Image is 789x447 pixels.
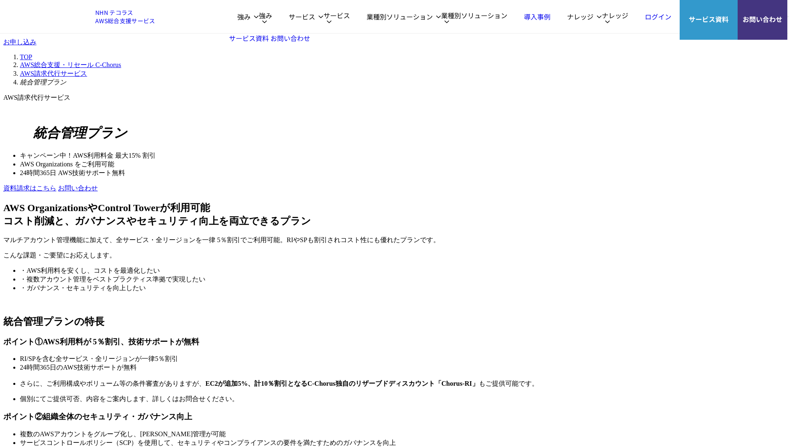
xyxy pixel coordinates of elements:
h3: 組織全体のセキュリティ・ガバナンス向上 [3,411,786,422]
img: AWS Organizations [3,111,30,137]
span: ポイント① [3,337,43,346]
span: ポイント② [3,412,43,421]
li: ・ [20,267,786,275]
span: AWS利用料を安くし、コストを最適化したい [27,267,160,274]
p: 強み [259,10,272,23]
span: お問い合わせ [738,14,787,24]
a: お問い合わせ [270,33,310,43]
em: 統合管理プラン [33,125,127,140]
a: ログイン [645,12,671,22]
a: お問い合わせ [58,185,98,192]
a: 資料請求はこちら [3,185,56,192]
p: サービス [323,10,350,23]
a: AWS総合支援サービス C-ChorusNHN テコラスAWS総合支援サービス [12,7,155,26]
li: ・ [20,284,786,293]
span: 15 [128,152,135,159]
li: 複数のAWSアカウントをグループ化し、[PERSON_NAME]管理が可能 [20,430,786,439]
span: ガバナンス・セキュリティを向上したい [27,284,146,291]
h2: 統合管理プランの特長 [3,315,786,328]
img: AWS総合支援サービス C-Chorus [12,7,83,26]
p: ナレッジ [602,10,628,23]
em: 統合管理プラン [20,79,66,86]
a: TOP [20,53,32,60]
li: RI/SPを含む全サービス・全リージョンが一律5％割引 [20,355,786,363]
span: 複数アカウント管理をベストプラクティス準拠で実現したい [27,276,205,283]
span: NHN テコラス AWS総合支援サービス [95,8,155,25]
p: 業種別ソリューション [441,10,507,23]
span: サービス資料 [680,14,738,24]
li: さらに、ご利用構成やボリューム等の条件審査がありますが、 もご提供可能です。 [20,380,786,388]
li: AWS Organizations をご利用可能 [20,160,786,169]
p: マルチアカウント管理機能に加えて、全サービス・全リージョンを一律 5％割引でご利用可能。RIやSPも割引されコスト性にも優れたプランです。 [3,236,786,245]
p: 業種別ソリューション [367,12,441,22]
p: ナレッジ [567,12,602,22]
a: AWS総合支援・リセール C-Chorus [20,61,121,68]
li: 個別にてご提供可否、内容をご案内します、詳しくはお問合せください。 [20,395,786,404]
li: 24時間365日 AWS技術サポート無料 [20,169,786,178]
li: 24時間365日のAWS技術サポートが無料 [20,363,786,372]
a: 導入事例 [524,12,550,22]
a: お申し込み [3,38,36,46]
p: こんな課題・ご要望にお応えします。 [3,251,786,260]
li: ・ [20,275,786,284]
p: サービス [289,12,323,22]
a: サービス資料 [229,33,269,43]
h3: AWS利用料が 5％割引、技術サポートが無料 [3,336,786,347]
p: 強み [237,12,259,22]
h2: AWS OrganizationsやControl Towerが利用可能 コスト削減と、ガバナンスやセキュリティ向上を両立できるプラン [3,201,786,228]
li: キャンペーン中！AWS利用料金 最大 % 割引 [20,151,786,160]
strong: EC2が追加5%、計10％割引となるC-Chorus独自のリザーブドディスカウント「Chorus-RI」 [205,380,479,387]
p: AWS請求代行サービス [3,94,786,102]
a: AWS請求代行サービス [20,70,87,77]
